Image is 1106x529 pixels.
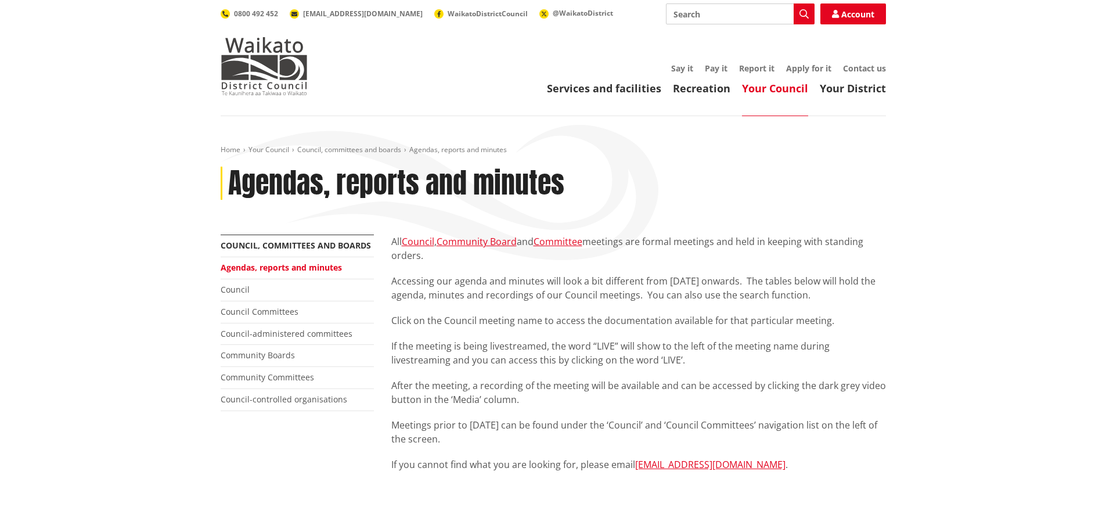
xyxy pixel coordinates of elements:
[290,9,423,19] a: [EMAIL_ADDRESS][DOMAIN_NAME]
[234,9,278,19] span: 0800 492 452
[534,235,582,248] a: Committee
[409,145,507,154] span: Agendas, reports and minutes
[391,275,876,301] span: Accessing our agenda and minutes will look a bit different from [DATE] onwards. The tables below ...
[448,9,528,19] span: WaikatoDistrictCouncil
[221,37,308,95] img: Waikato District Council - Te Kaunihera aa Takiwaa o Waikato
[221,262,342,273] a: Agendas, reports and minutes
[221,350,295,361] a: Community Boards
[434,9,528,19] a: WaikatoDistrictCouncil
[547,81,661,95] a: Services and facilities
[391,379,886,406] p: After the meeting, a recording of the meeting will be available and can be accessed by clicking t...
[673,81,730,95] a: Recreation
[391,458,886,472] p: If you cannot find what you are looking for, please email .
[671,63,693,74] a: Say it
[391,418,886,446] p: Meetings prior to [DATE] can be found under the ‘Council’ and ‘Council Committees’ navigation lis...
[221,145,886,155] nav: breadcrumb
[786,63,831,74] a: Apply for it
[221,240,371,251] a: Council, committees and boards
[221,284,250,295] a: Council
[221,145,240,154] a: Home
[553,8,613,18] span: @WaikatoDistrict
[843,63,886,74] a: Contact us
[742,81,808,95] a: Your Council
[437,235,517,248] a: Community Board
[221,328,352,339] a: Council-administered committees
[248,145,289,154] a: Your Council
[228,167,564,200] h1: Agendas, reports and minutes
[221,306,298,317] a: Council Committees
[391,235,886,262] p: All , and meetings are formal meetings and held in keeping with standing orders.
[221,9,278,19] a: 0800 492 452
[635,458,786,471] a: [EMAIL_ADDRESS][DOMAIN_NAME]
[391,339,886,367] p: If the meeting is being livestreamed, the word “LIVE” will show to the left of the meeting name d...
[820,3,886,24] a: Account
[297,145,401,154] a: Council, committees and boards
[539,8,613,18] a: @WaikatoDistrict
[402,235,434,248] a: Council
[391,314,886,328] p: Click on the Council meeting name to access the documentation available for that particular meeting.
[221,394,347,405] a: Council-controlled organisations
[666,3,815,24] input: Search input
[820,81,886,95] a: Your District
[705,63,727,74] a: Pay it
[221,372,314,383] a: Community Committees
[739,63,774,74] a: Report it
[303,9,423,19] span: [EMAIL_ADDRESS][DOMAIN_NAME]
